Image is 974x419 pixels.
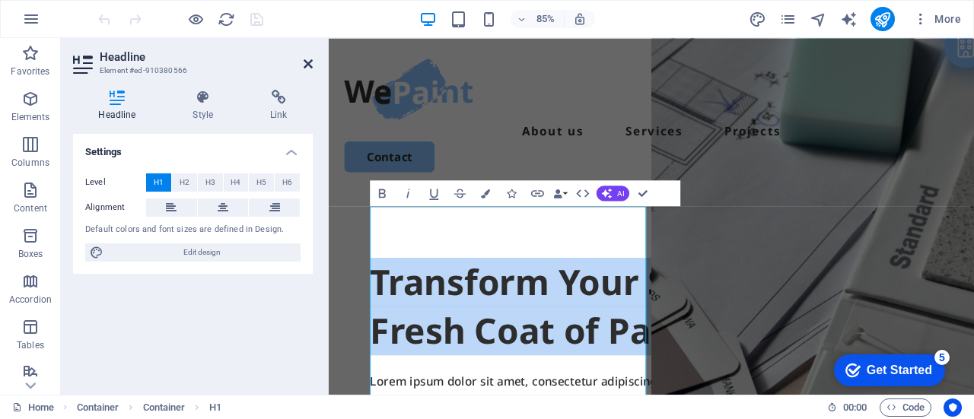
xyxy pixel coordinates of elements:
[840,10,858,28] button: text_generator
[396,180,420,206] button: Italic (Ctrl+I)
[256,173,266,192] span: H5
[85,243,301,262] button: Edit design
[571,180,595,206] button: HTML
[617,189,624,197] span: AI
[217,10,235,28] button: reload
[11,111,50,123] p: Elements
[17,339,44,351] p: Tables
[45,17,110,30] div: Get Started
[275,173,300,192] button: H6
[180,173,189,192] span: H2
[12,8,123,40] div: Get Started 5 items remaining, 0% complete
[749,11,766,28] i: Design (Ctrl+Alt+Y)
[154,173,164,192] span: H1
[473,180,498,206] button: Colors
[282,173,292,192] span: H6
[146,173,171,192] button: H1
[843,398,867,417] span: 00 00
[11,65,49,78] p: Favorites
[854,402,856,413] span: :
[143,398,186,417] span: Click to select. Double-click to edit
[186,10,205,28] button: Click here to leave preview mode and continue editing
[245,90,313,122] h4: Link
[18,248,43,260] p: Boxes
[499,180,524,206] button: Icons
[551,180,569,206] button: Data Bindings
[827,398,867,417] h6: Session time
[77,398,221,417] nav: breadcrumb
[810,11,827,28] i: Navigator
[85,198,146,217] label: Alignment
[85,173,146,192] label: Level
[779,10,797,28] button: pages
[224,173,249,192] button: H4
[167,90,245,122] h4: Style
[100,50,313,64] h2: Headline
[749,10,767,28] button: design
[511,10,565,28] button: 85%
[9,294,52,306] p: Accordion
[573,12,587,26] i: On resize automatically adjust zoom level to fit chosen device.
[100,64,282,78] h3: Element #ed-910380566
[810,10,828,28] button: navigator
[913,11,961,27] span: More
[880,398,931,417] button: Code
[779,11,797,28] i: Pages (Ctrl+Alt+S)
[886,398,925,417] span: Code
[525,180,549,206] button: Link
[218,11,235,28] i: Reload page
[108,243,296,262] span: Edit design
[73,90,167,122] h4: Headline
[944,398,962,417] button: Usercentrics
[370,180,394,206] button: Bold (Ctrl+B)
[871,7,895,31] button: publish
[840,11,858,28] i: AI Writer
[85,224,301,236] div: Default colors and font sizes are defined in Design.
[231,173,240,192] span: H4
[73,134,313,161] h4: Settings
[49,259,711,373] h1: Transform Your Space with a Fresh Coat of Paint
[631,180,655,206] button: Confirm (Ctrl+⏎)
[907,7,967,31] button: More
[11,157,49,169] p: Columns
[172,173,197,192] button: H2
[447,180,472,206] button: Strikethrough
[597,186,629,201] button: AI
[12,398,54,417] a: Click to cancel selection. Double-click to open Pages
[422,180,446,206] button: Underline (Ctrl+U)
[14,202,47,214] p: Content
[77,398,119,417] span: Click to select. Double-click to edit
[198,173,223,192] button: H3
[209,398,221,417] span: Click to select. Double-click to edit
[533,10,558,28] h6: 85%
[249,173,274,192] button: H5
[874,11,891,28] i: Publish
[205,173,215,192] span: H3
[113,3,128,18] div: 5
